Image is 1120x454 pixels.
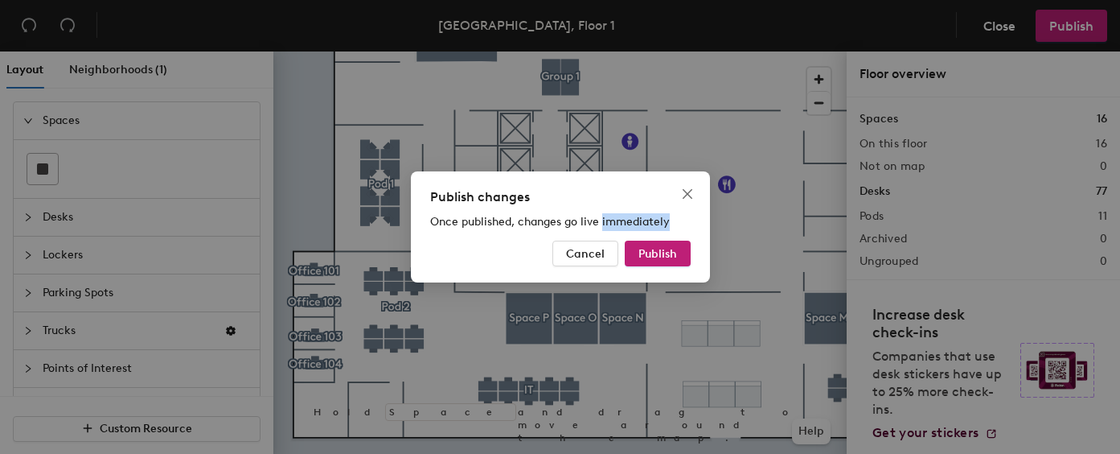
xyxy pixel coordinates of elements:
[430,188,691,207] div: Publish changes
[552,241,618,266] button: Cancel
[625,241,691,266] button: Publish
[638,247,677,261] span: Publish
[675,181,700,207] button: Close
[430,215,670,229] span: Once published, changes go live immediately
[566,247,605,261] span: Cancel
[681,188,694,200] span: close
[675,188,700,200] span: Close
